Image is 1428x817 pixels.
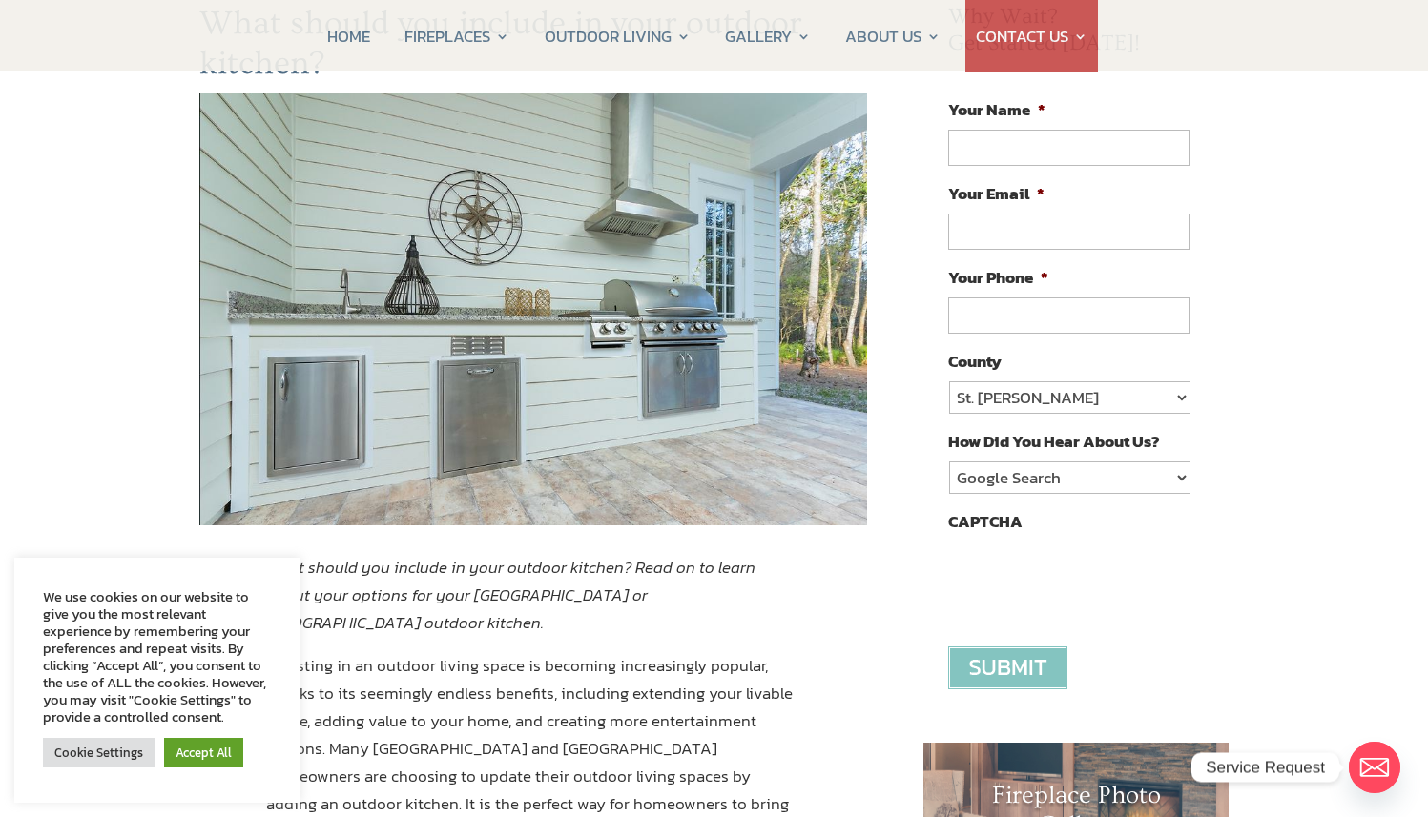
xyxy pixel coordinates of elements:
[199,93,867,525] img: outdoor-kitchen-project-css-fireplaces-and-outdoor-living-florida-MG0441
[1349,742,1400,793] a: Email
[948,511,1023,532] label: CAPTCHA
[948,99,1045,120] label: Your Name
[43,738,155,767] a: Cookie Settings
[164,738,243,767] a: Accept All
[948,267,1048,288] label: Your Phone
[948,646,1067,689] input: Submit
[948,431,1160,452] label: How Did You Hear About Us?
[948,351,1002,372] label: County
[266,555,755,635] em: What should you include in your outdoor kitchen? Read on to learn about your options for your [GE...
[43,588,272,725] div: We use cookies on our website to give you the most relevant experience by remembering your prefer...
[948,541,1238,616] iframe: reCAPTCHA
[948,183,1045,204] label: Your Email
